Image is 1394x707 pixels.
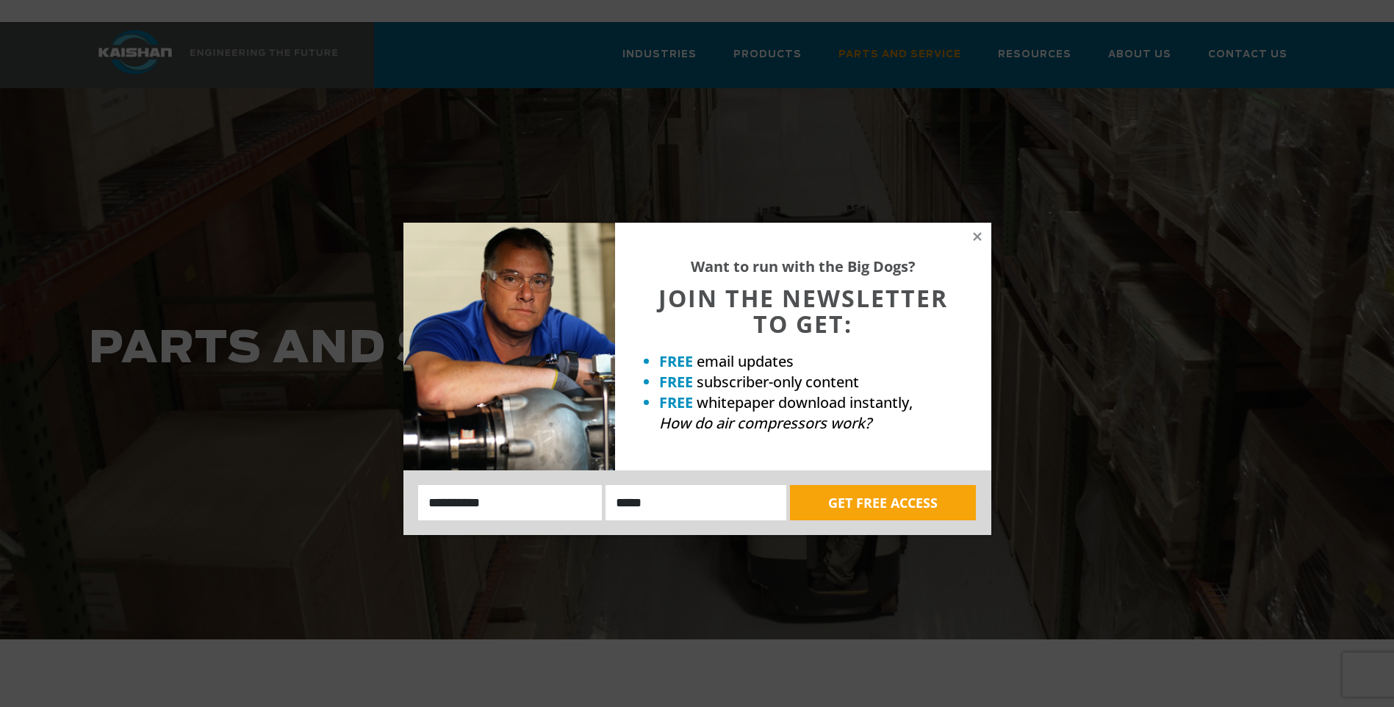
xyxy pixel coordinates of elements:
[691,256,916,276] strong: Want to run with the Big Dogs?
[697,372,859,392] span: subscriber-only content
[659,392,693,412] strong: FREE
[790,485,976,520] button: GET FREE ACCESS
[659,351,693,371] strong: FREE
[658,282,948,340] span: JOIN THE NEWSLETTER TO GET:
[606,485,786,520] input: Email
[697,392,913,412] span: whitepaper download instantly,
[971,230,984,243] button: Close
[659,372,693,392] strong: FREE
[697,351,794,371] span: email updates
[418,485,603,520] input: Name:
[659,413,872,433] em: How do air compressors work?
